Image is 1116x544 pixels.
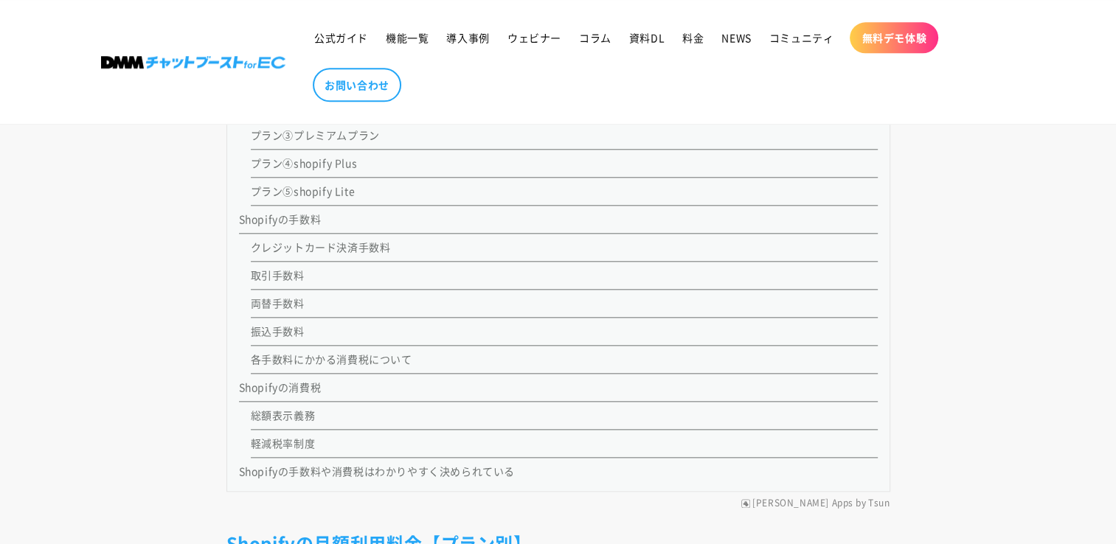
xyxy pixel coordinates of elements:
[251,296,305,310] a: 両替手数料
[251,324,305,338] a: 振込手数料
[673,22,713,53] a: 料金
[579,31,611,44] span: コラム
[499,22,570,53] a: ウェビナー
[850,22,938,53] a: 無料デモ体験
[769,31,834,44] span: コミュニティ
[856,498,866,509] span: by
[437,22,498,53] a: 導入事例
[682,31,704,44] span: 料金
[629,31,665,44] span: 資料DL
[325,78,389,91] span: お問い合わせ
[741,499,750,508] img: RuffRuff Apps
[713,22,760,53] a: NEWS
[721,31,751,44] span: NEWS
[251,128,380,142] a: プラン③プレミアムプラン
[251,184,356,198] a: プラン⑤shopify Lite
[251,352,412,366] a: 各手数料にかかる消費税について
[251,408,316,422] a: 総額表示義務
[862,31,926,44] span: 無料デモ体験
[386,31,429,44] span: 機能一覧
[507,31,561,44] span: ウェビナー
[239,464,515,478] a: Shopifyの手数料や消費税はわかりやすく決められている
[752,498,853,509] a: [PERSON_NAME] Apps
[101,56,285,69] img: 株式会社DMM Boost
[251,156,358,170] a: プラン④shopify Plus
[239,212,322,226] a: Shopifyの手数料
[446,31,489,44] span: 導入事例
[760,22,843,53] a: コミュニティ
[377,22,437,53] a: 機能一覧
[305,22,377,53] a: 公式ガイド
[868,498,890,509] a: Tsun
[620,22,673,53] a: 資料DL
[251,268,305,282] a: 取引手数料
[313,68,401,102] a: お問い合わせ
[251,436,316,450] a: 軽減税率制度
[570,22,620,53] a: コラム
[239,380,322,394] a: Shopifyの消費税
[314,31,368,44] span: 公式ガイド
[251,240,391,254] a: クレジットカード決済手数料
